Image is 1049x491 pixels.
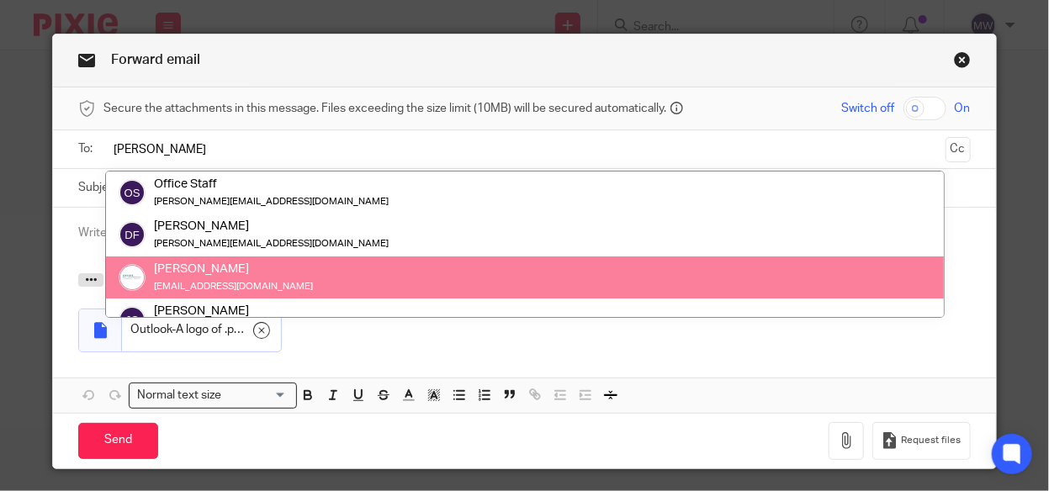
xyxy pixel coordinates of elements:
span: Request files [902,434,962,447]
span: Secure the attachments in this message. Files exceeding the size limit (10MB) will be secured aut... [103,100,666,117]
div: [PERSON_NAME] [154,219,389,235]
span: Normal text size [133,387,225,404]
input: Search for option [226,387,287,404]
span: Outlook-A logo of .png [130,321,244,338]
label: Subject: [78,179,122,196]
div: Search for option [129,383,297,409]
span: Switch off [842,100,895,117]
button: Cc [946,137,971,162]
span: Forward email [111,53,200,66]
span: On [955,100,971,117]
small: [EMAIL_ADDRESS][DOMAIN_NAME] [154,282,313,291]
div: Office Staff [154,176,389,193]
a: Close this dialog window [954,51,971,74]
small: [PERSON_NAME][EMAIL_ADDRESS][DOMAIN_NAME] [154,197,389,206]
input: Send [78,423,158,459]
small: [PERSON_NAME][EMAIL_ADDRESS][DOMAIN_NAME] [154,240,389,249]
img: svg%3E [119,179,146,206]
img: svg%3E [119,306,146,333]
img: svg%3E [119,222,146,249]
button: Request files [872,422,970,460]
img: _Logo.png [119,264,146,291]
label: To: [78,140,97,157]
div: [PERSON_NAME] [154,261,313,277]
div: [PERSON_NAME] [154,303,389,319]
